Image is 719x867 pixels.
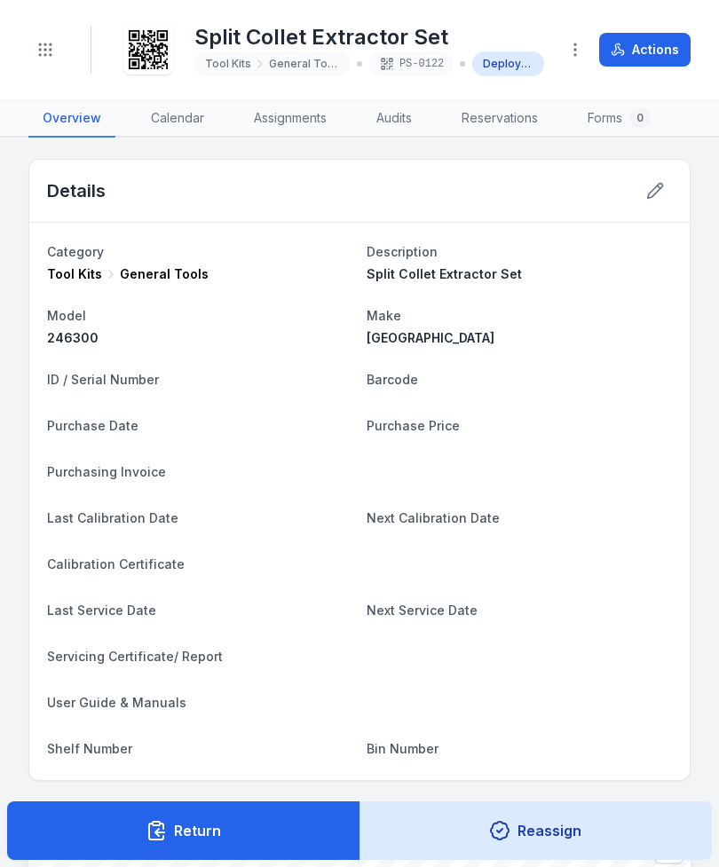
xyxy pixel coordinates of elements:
[137,100,218,138] a: Calendar
[47,603,156,618] span: Last Service Date
[573,100,665,138] a: Forms0
[367,418,460,433] span: Purchase Price
[47,308,86,323] span: Model
[7,801,360,860] button: Return
[367,330,494,345] span: [GEOGRAPHIC_DATA]
[120,265,209,283] span: General Tools
[367,510,500,525] span: Next Calibration Date
[47,265,102,283] span: Tool Kits
[28,100,115,138] a: Overview
[47,330,99,345] span: 246300
[472,51,544,76] div: Deployed
[47,464,166,479] span: Purchasing Invoice
[47,741,132,756] span: Shelf Number
[47,418,138,433] span: Purchase Date
[269,57,339,71] span: General Tools
[599,33,691,67] button: Actions
[359,801,713,860] button: Reassign
[629,107,651,129] div: 0
[367,308,401,323] span: Make
[367,741,439,756] span: Bin Number
[369,51,453,76] div: PS-0122
[28,33,62,67] button: Toggle navigation
[367,603,478,618] span: Next Service Date
[47,244,104,259] span: Category
[194,23,544,51] h1: Split Collet Extractor Set
[47,695,186,710] span: User Guide & Manuals
[47,372,159,387] span: ID / Serial Number
[367,372,418,387] span: Barcode
[47,556,185,571] span: Calibration Certificate
[47,178,106,203] h2: Details
[47,510,178,525] span: Last Calibration Date
[367,244,438,259] span: Description
[447,100,552,138] a: Reservations
[240,100,341,138] a: Assignments
[205,57,251,71] span: Tool Kits
[362,100,426,138] a: Audits
[367,266,522,281] span: Split Collet Extractor Set
[47,649,223,664] span: Servicing Certificate/ Report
